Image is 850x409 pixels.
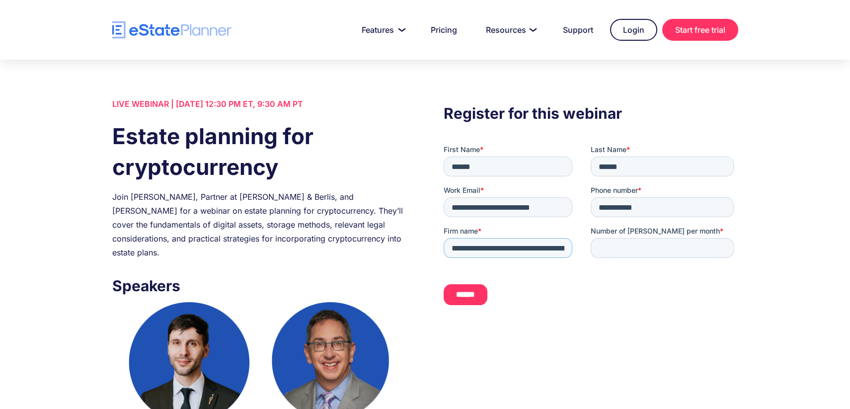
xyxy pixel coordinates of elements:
a: Features [350,20,414,40]
a: Support [551,20,605,40]
iframe: Form 0 [444,145,738,314]
a: Pricing [419,20,469,40]
a: Start free trial [662,19,738,41]
div: LIVE WEBINAR | [DATE] 12:30 PM ET, 9:30 AM PT [112,97,406,111]
a: Login [610,19,657,41]
h3: Register for this webinar [444,102,738,125]
a: home [112,21,232,39]
h1: Estate planning for cryptocurrency [112,121,406,182]
div: Join [PERSON_NAME], Partner at [PERSON_NAME] & Berlis, and [PERSON_NAME] for a webinar on estate ... [112,190,406,259]
h3: Speakers [112,274,406,297]
a: Resources [474,20,546,40]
